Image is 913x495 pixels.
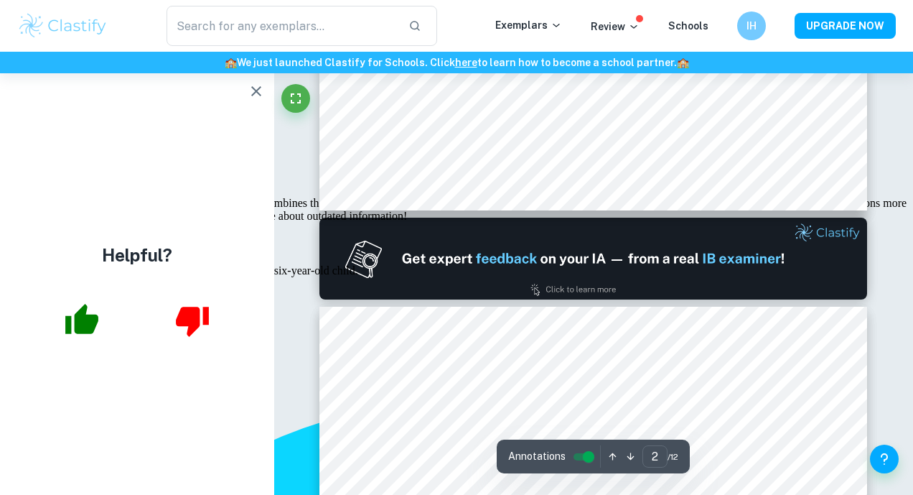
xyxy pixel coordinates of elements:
[795,13,896,39] button: UPGRADE NOW
[455,57,477,68] a: here
[744,18,760,34] h6: IH
[102,242,172,268] h4: Helpful?
[668,450,678,463] span: / 12
[495,17,562,33] p: Exemplars
[167,6,397,46] input: Search for any exemplars...
[677,57,689,68] span: 🏫
[225,57,237,68] span: 🏫
[668,20,708,32] a: Schools
[17,11,108,40] img: Clastify logo
[281,84,310,113] button: Fullscreen
[508,449,566,464] span: Annotations
[3,55,910,70] h6: We just launched Clastify for Schools. Click to learn how to become a school partner.
[319,218,867,300] img: Ad
[870,445,899,473] button: Help and Feedback
[591,19,640,34] p: Review
[737,11,766,40] button: IH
